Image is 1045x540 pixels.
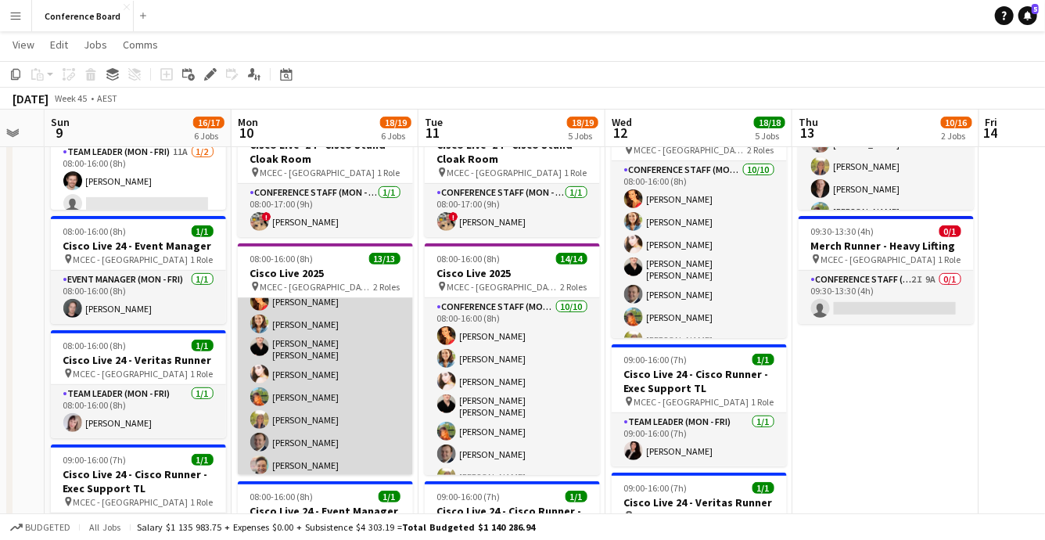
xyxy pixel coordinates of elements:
[425,504,600,532] h3: Cisco Live 24 - Cisco Runner - Exec Support TL
[250,253,314,265] span: 08:00-16:00 (8h)
[612,161,787,428] app-card-role: Conference Staff (Mon - Fri)10/1008:00-16:00 (8h)[PERSON_NAME][PERSON_NAME][PERSON_NAME][PERSON_N...
[51,115,70,129] span: Sun
[191,368,214,380] span: 1 Role
[752,354,774,365] span: 1/1
[50,38,68,52] span: Edit
[192,340,214,351] span: 1/1
[754,117,785,128] span: 18/18
[97,92,117,104] div: AEST
[425,115,443,129] span: Tue
[238,115,413,237] app-job-card: 08:00-17:00 (9h)1/1Cisco Live '24 - Cisco Stand - Cloak Room MCEC - [GEOGRAPHIC_DATA]1 RoleConfer...
[374,281,400,293] span: 2 Roles
[983,124,998,142] span: 14
[13,38,34,52] span: View
[634,510,749,522] span: MCEC - [GEOGRAPHIC_DATA]
[568,130,598,142] div: 5 Jobs
[74,368,189,380] span: MCEC - [GEOGRAPHIC_DATA]
[380,117,411,128] span: 18/19
[191,496,214,508] span: 1 Role
[63,454,127,466] span: 09:00-16:00 (7h)
[238,504,413,518] h3: Cisco Live 24 - Event Manager
[32,1,134,31] button: Conference Board
[752,396,774,408] span: 1 Role
[238,115,258,129] span: Mon
[378,167,400,178] span: 1 Role
[425,184,600,237] app-card-role: Conference Staff (Mon - Fri)1/108:00-17:00 (9h)![PERSON_NAME]
[799,216,974,324] app-job-card: 09:30-13:30 (4h)0/1Merch Runner - Heavy Lifting MCEC - [GEOGRAPHIC_DATA]1 RoleConference Staff (M...
[939,254,961,265] span: 1 Role
[238,243,413,475] app-job-card: 08:00-16:00 (8h)13/13Cisco Live 2025 MCEC - [GEOGRAPHIC_DATA]2 RolesConference Staff (Mon - Fri)1...
[566,491,587,502] span: 1/1
[379,491,400,502] span: 1/1
[752,482,774,494] span: 1/1
[821,254,936,265] span: MCEC - [GEOGRAPHIC_DATA]
[748,144,774,156] span: 2 Roles
[425,243,600,475] div: 08:00-16:00 (8h)14/14Cisco Live 2025 MCEC - [GEOGRAPHIC_DATA]2 RolesConference Staff (Mon - Fri)1...
[238,264,413,531] app-card-role: Conference Staff (Mon - Fri)10/1008:00-16:00 (8h)[PERSON_NAME][PERSON_NAME][PERSON_NAME] [PERSON_...
[192,454,214,466] span: 1/1
[74,496,189,508] span: MCEC - [GEOGRAPHIC_DATA]
[447,281,561,293] span: MCEC - [GEOGRAPHIC_DATA]
[77,34,113,55] a: Jobs
[799,33,974,322] app-card-role: Conference Staff (Mon - Fri)4I23A8/1108:00-13:00 (5h)[PERSON_NAME] [PERSON_NAME][PERSON_NAME][PER...
[260,167,375,178] span: MCEC - [GEOGRAPHIC_DATA]
[402,521,535,533] span: Total Budgeted $1 140 286.94
[796,124,818,142] span: 13
[137,521,535,533] div: Salary $1 135 983.75 + Expenses $0.00 + Subsistence $4 303.19 =
[612,344,787,466] app-job-card: 09:00-16:00 (7h)1/1Cisco Live 24 - Cisco Runner - Exec Support TL MCEC - [GEOGRAPHIC_DATA]1 RoleT...
[44,34,74,55] a: Edit
[425,138,600,166] h3: Cisco Live '24 - Cisco Stand - Cloak Room
[942,130,971,142] div: 2 Jobs
[13,91,48,106] div: [DATE]
[381,130,411,142] div: 6 Jobs
[6,34,41,55] a: View
[447,167,562,178] span: MCEC - [GEOGRAPHIC_DATA]
[63,225,127,237] span: 08:00-16:00 (8h)
[194,130,224,142] div: 6 Jobs
[74,254,189,265] span: MCEC - [GEOGRAPHIC_DATA]
[567,117,598,128] span: 18/19
[193,117,224,128] span: 16/17
[86,521,124,533] span: All jobs
[51,271,226,324] app-card-role: Event Manager (Mon - Fri)1/108:00-16:00 (8h)[PERSON_NAME]
[238,184,413,237] app-card-role: Conference Staff (Mon - Fri)1/108:00-17:00 (9h)![PERSON_NAME]
[612,106,787,338] app-job-card: 08:00-16:00 (8h)14/14Cisco Live 2025 MCEC - [GEOGRAPHIC_DATA]2 RolesConference Staff (Mon - Fri)1...
[51,216,226,324] app-job-card: 08:00-16:00 (8h)1/1Cisco Live 24 - Event Manager MCEC - [GEOGRAPHIC_DATA]1 RoleEvent Manager (Mon...
[612,495,787,509] h3: Cisco Live 24 - Veritas Runner
[556,253,587,265] span: 14/14
[612,367,787,395] h3: Cisco Live 24 - Cisco Runner - Exec Support TL
[191,254,214,265] span: 1 Role
[799,271,974,324] app-card-role: Conference Staff (Mon - Fri)2I9A0/109:30-13:30 (4h)
[811,225,874,237] span: 09:30-13:30 (4h)
[51,353,226,367] h3: Cisco Live 24 - Veritas Runner
[51,385,226,438] app-card-role: Team Leader (Mon - Fri)1/108:00-16:00 (8h)[PERSON_NAME]
[752,510,774,522] span: 1 Role
[437,491,501,502] span: 09:00-16:00 (7h)
[624,354,688,365] span: 09:00-16:00 (7h)
[986,115,998,129] span: Fri
[63,340,127,351] span: 08:00-16:00 (8h)
[117,34,164,55] a: Comms
[51,467,226,495] h3: Cisco Live 24 - Cisco Runner - Exec Support TL
[48,124,70,142] span: 9
[52,92,91,104] span: Week 45
[51,239,226,253] h3: Cisco Live 24 - Event Manager
[624,482,688,494] span: 09:00-16:00 (7h)
[51,143,226,219] app-card-role: Team Leader (Mon - Fri)11A1/208:00-16:00 (8h)[PERSON_NAME]
[612,115,632,129] span: Wed
[634,396,749,408] span: MCEC - [GEOGRAPHIC_DATA]
[799,115,818,129] span: Thu
[8,519,73,536] button: Budgeted
[192,225,214,237] span: 1/1
[612,413,787,466] app-card-role: Team Leader (Mon - Fri)1/109:00-16:00 (7h)[PERSON_NAME]
[422,124,443,142] span: 11
[437,253,501,265] span: 08:00-16:00 (8h)
[425,115,600,237] app-job-card: 08:00-17:00 (9h)1/1Cisco Live '24 - Cisco Stand - Cloak Room MCEC - [GEOGRAPHIC_DATA]1 RoleConfer...
[799,239,974,253] h3: Merch Runner - Heavy Lifting
[250,491,314,502] span: 08:00-16:00 (8h)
